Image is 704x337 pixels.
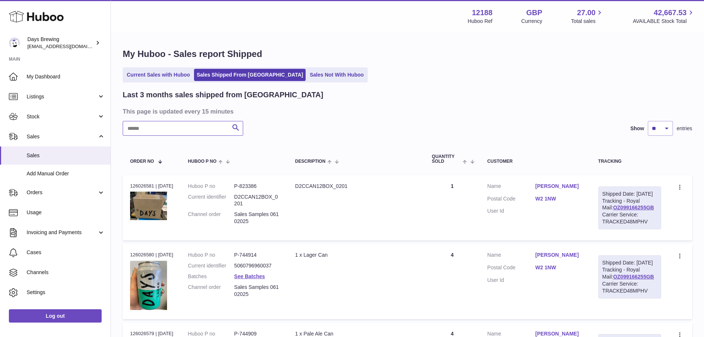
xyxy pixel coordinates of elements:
span: Channels [27,269,105,276]
span: Stock [27,113,97,120]
span: entries [677,125,692,132]
div: 126026581 | [DATE] [130,183,173,189]
dt: User Id [487,277,535,284]
span: AVAILABLE Stock Total [633,18,695,25]
dt: Current identifier [188,193,234,208]
h3: This page is updated every 15 minutes [123,107,690,115]
span: My Dashboard [27,73,105,80]
div: Customer [487,159,584,164]
dd: D2CCAN12BOX_0201 [234,193,280,208]
dt: Postal Code [487,195,535,204]
dt: Name [487,252,535,260]
dt: User Id [487,208,535,215]
label: Show [630,125,644,132]
td: 1 [425,175,480,240]
dd: Sales Samples 06102025 [234,284,280,298]
dd: P-744914 [234,252,280,259]
div: Tracking - Royal Mail: [598,255,661,298]
div: 126026580 | [DATE] [130,252,173,258]
span: Description [295,159,326,164]
span: [EMAIL_ADDRESS][DOMAIN_NAME] [27,43,109,49]
span: Quantity Sold [432,154,461,164]
a: 42,667.53 AVAILABLE Stock Total [633,8,695,25]
span: Sales [27,152,105,159]
a: Log out [9,309,102,323]
span: 42,667.53 [654,8,687,18]
span: 27.00 [577,8,595,18]
span: Orders [27,189,97,196]
div: 1 x Lager Can [295,252,417,259]
a: Sales Not With Huboo [307,69,366,81]
dt: Postal Code [487,264,535,273]
span: Invoicing and Payments [27,229,97,236]
a: [PERSON_NAME] [535,183,584,190]
dt: Current identifier [188,262,234,269]
div: Carrier Service: TRACKED48MPHV [602,280,657,294]
span: Sales [27,133,97,140]
a: W2 1NW [535,264,584,271]
div: Days Brewing [27,36,94,50]
strong: 12188 [472,8,493,18]
span: Usage [27,209,105,216]
span: Listings [27,93,97,100]
span: Cases [27,249,105,256]
div: Currency [521,18,543,25]
td: 4 [425,244,480,319]
span: Huboo P no [188,159,217,164]
h2: Last 3 months sales shipped from [GEOGRAPHIC_DATA] [123,90,323,100]
div: Tracking [598,159,661,164]
div: Carrier Service: TRACKED48MPHV [602,211,657,225]
dt: Huboo P no [188,252,234,259]
span: Add Manual Order [27,170,105,177]
span: Settings [27,289,105,296]
a: [PERSON_NAME] [535,252,584,259]
dt: Channel order [188,284,234,298]
div: Shipped Date: [DATE] [602,191,657,198]
dd: P-823386 [234,183,280,190]
strong: GBP [526,8,542,18]
div: Tracking - Royal Mail: [598,186,661,229]
span: Total sales [571,18,604,25]
img: 121881680514645.jpg [130,261,167,310]
a: W2 1NW [535,195,584,202]
a: OZ099166255GB [613,205,654,210]
a: Sales Shipped From [GEOGRAPHIC_DATA] [194,69,306,81]
a: Current Sales with Huboo [124,69,193,81]
div: 126026579 | [DATE] [130,330,173,337]
div: D2CCAN12BOX_0201 [295,183,417,190]
div: Shipped Date: [DATE] [602,259,657,266]
img: internalAdmin-12188@internal.huboo.com [9,37,20,48]
dd: 5060796960037 [234,262,280,269]
h1: My Huboo - Sales report Shipped [123,48,692,60]
dd: Sales Samples 06102025 [234,211,280,225]
img: 121881710868712.png [130,192,167,220]
a: See Batches [234,273,265,279]
dt: Name [487,183,535,192]
a: OZ099166255GB [613,274,654,280]
dt: Huboo P no [188,183,234,190]
dt: Batches [188,273,234,280]
dt: Channel order [188,211,234,225]
a: 27.00 Total sales [571,8,604,25]
span: Order No [130,159,154,164]
div: Huboo Ref [468,18,493,25]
